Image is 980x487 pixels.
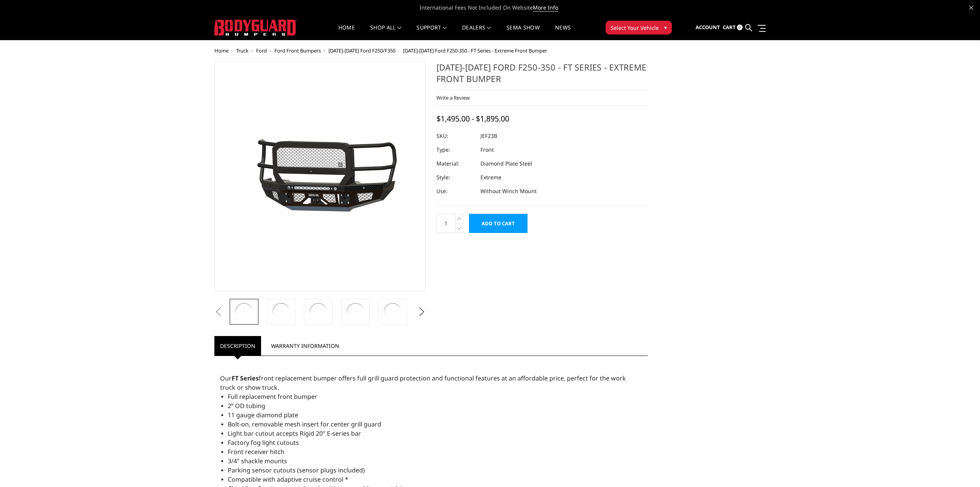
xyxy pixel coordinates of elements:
span: Front receiver hitch [228,448,284,456]
img: 2023-2026 Ford F250-350 - FT Series - Extreme Front Bumper [345,301,366,322]
span: $1,495.00 - $1,895.00 [436,113,509,124]
span: Compatible with adaptive cruise control * [228,475,348,484]
dd: Diamond Plate Steel [480,157,532,171]
span: Account [696,24,720,31]
strong: FT Series [232,374,259,382]
dt: SKU: [436,129,475,143]
img: 2023-2026 Ford F250-350 - FT Series - Extreme Front Bumper [234,301,255,322]
img: 2023-2026 Ford F250-350 - FT Series - Extreme Front Bumper [224,131,416,221]
a: Description [214,336,261,356]
dd: Extreme [480,171,501,184]
dd: Front [480,143,494,157]
a: Home [338,25,355,40]
a: News [555,25,571,40]
a: Write a Review [436,94,470,101]
span: [DATE]-[DATE] Ford F250-350 - FT Series - Extreme Front Bumper [403,47,547,54]
span: Factory fog light cutouts [228,438,299,447]
dt: Style: [436,171,475,184]
a: Ford [256,47,267,54]
a: 2023-2026 Ford F250-350 - FT Series - Extreme Front Bumper [214,61,426,291]
a: Cart 0 [723,17,743,38]
dt: Material: [436,157,475,171]
a: Warranty Information [265,336,345,356]
span: ▾ [664,23,667,31]
img: 2023-2026 Ford F250-350 - FT Series - Extreme Front Bumper [308,301,329,322]
a: Truck [236,47,248,54]
dd: Without Winch Mount [480,184,537,198]
span: Select Your Vehicle [611,24,659,32]
a: More Info [533,4,558,11]
a: SEMA Show [506,25,540,40]
span: 3/4" shackle mounts [228,457,287,465]
span: 11 gauge diamond plate [228,411,298,419]
span: Cart [723,24,736,31]
span: Parking sensor cutouts (sensor plugs included) [228,466,365,474]
img: 2023-2026 Ford F250-350 - FT Series - Extreme Front Bumper [271,301,292,322]
span: Full replacement front bumper [228,392,317,401]
a: Account [696,17,720,38]
span: Light bar cutout accepts Rigid 20" E-series bar [228,429,361,438]
button: Previous [212,306,224,318]
img: 2023-2026 Ford F250-350 - FT Series - Extreme Front Bumper [382,301,403,322]
img: BODYGUARD BUMPERS [214,20,297,36]
span: Bolt-on, removable mesh insert for center grill guard [228,420,381,428]
dt: Type: [436,143,475,157]
button: Select Your Vehicle [606,21,672,34]
button: Next [416,306,428,318]
a: Support [416,25,447,40]
a: Dealers [462,25,491,40]
a: Ford Front Bumpers [274,47,321,54]
dt: Use: [436,184,475,198]
a: Home [214,47,229,54]
a: [DATE]-[DATE] Ford F250/F350 [328,47,395,54]
a: shop all [370,25,401,40]
input: Add to Cart [469,214,528,233]
h1: [DATE]-[DATE] Ford F250-350 - FT Series - Extreme Front Bumper [436,61,648,90]
span: 2” OD tubing [228,402,265,410]
dd: JEF23B [480,129,497,143]
span: Our front replacement bumper offers full grill guard protection and functional features at an aff... [220,374,626,392]
span: 0 [737,25,743,30]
